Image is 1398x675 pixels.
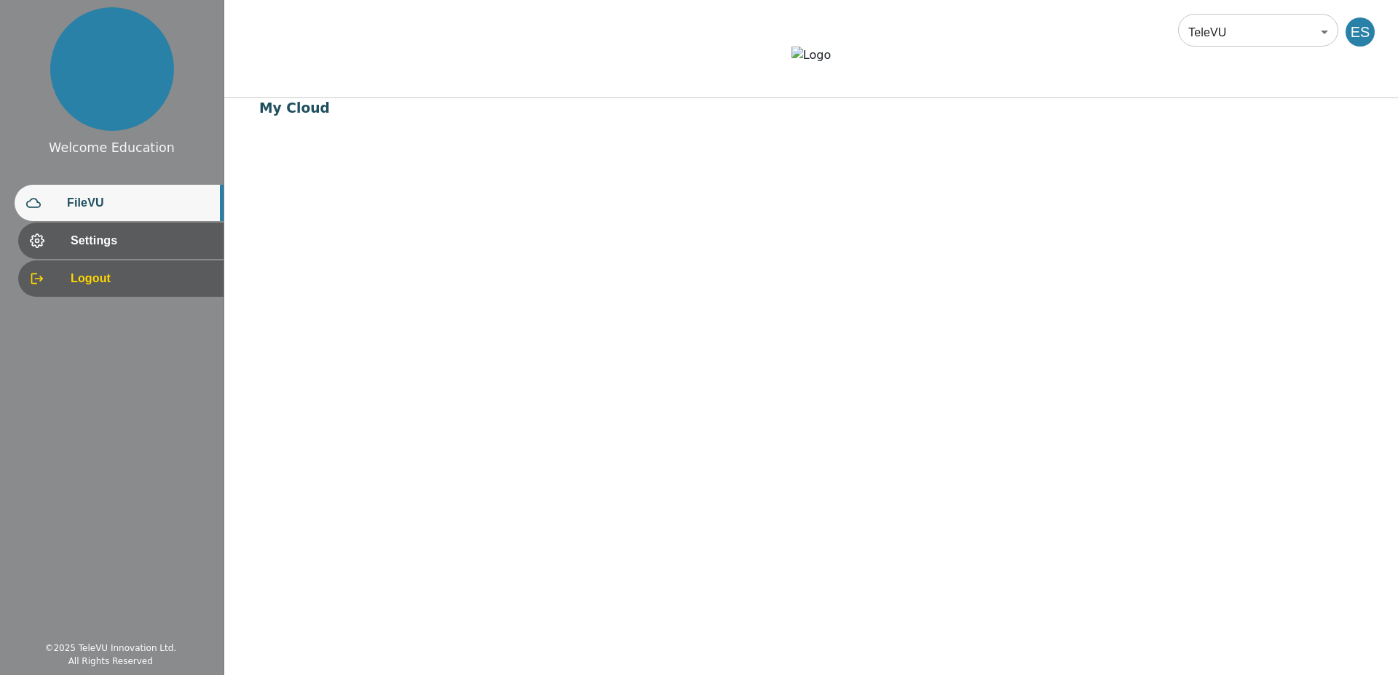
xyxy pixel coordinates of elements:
div: All Rights Reserved [68,655,153,668]
div: Welcome Education [49,138,175,157]
img: profile.png [50,7,174,131]
div: FileVU [15,185,224,221]
span: Settings [71,232,212,249]
div: Settings [18,223,224,259]
div: © 2025 TeleVU Innovation Ltd. [44,642,176,655]
div: Logout [18,260,224,297]
div: TeleVU [1178,12,1338,52]
div: ES [1346,17,1375,47]
span: FileVU [67,194,212,212]
span: Logout [71,270,212,287]
img: Logo [791,47,831,64]
div: My Cloud [259,98,330,119]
